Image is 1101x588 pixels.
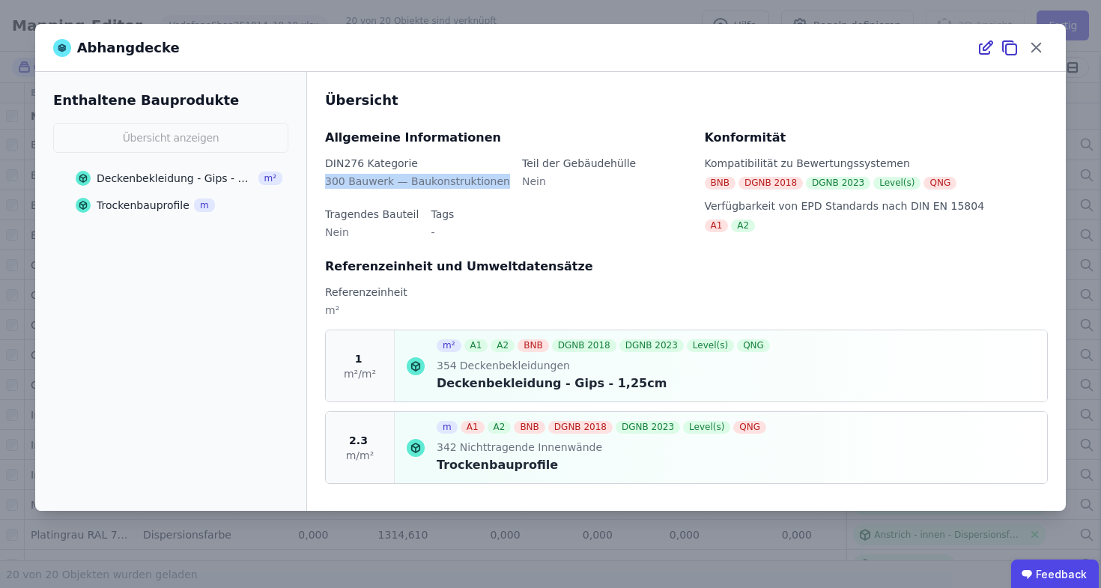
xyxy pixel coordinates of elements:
div: 300 Bauwerk — Baukonstruktionen [325,174,510,201]
span: Deckenbekleidungen [457,358,570,373]
span: m/m² [346,448,374,463]
div: Tragendes Bauteil [325,207,419,222]
span: 354 [437,358,457,373]
div: Deckenbekleidung - Gips - 1,25cm [437,375,773,392]
div: QNG [923,177,956,190]
div: A2 [491,339,515,352]
div: Konformität [705,129,1049,147]
div: Übersicht [325,90,1048,111]
div: QNG [733,421,766,434]
span: 342 [437,440,457,455]
div: Trockenbauprofile [97,198,189,213]
span: Abhangdecke [77,37,180,58]
div: BNB [705,177,735,190]
div: Level(s) [683,421,730,434]
div: DGNB 2018 [738,177,803,190]
div: DIN276 Kategorie [325,156,510,171]
span: m [194,198,215,212]
div: QNG [737,339,770,352]
div: DGNB 2018 [548,421,613,434]
div: Nein [522,174,636,201]
div: DGNB 2023 [616,421,680,434]
div: m [437,421,458,434]
div: A2 [731,219,755,232]
div: - [431,225,454,252]
div: Nein [325,225,419,252]
span: Nichttragende Innenwände [457,440,602,455]
div: Allgemeine Informationen [325,129,687,147]
div: Level(s) [687,339,734,352]
div: DGNB 2018 [552,339,616,352]
div: A1 [705,219,729,232]
div: DGNB 2023 [806,177,870,190]
div: A1 [464,339,488,352]
div: Referenzeinheit und Umweltdatensätze [325,258,1048,276]
span: 2.3 [349,433,368,448]
div: Kompatibilität zu Bewertungssystemen [705,156,1049,171]
span: m² [258,172,283,185]
span: m²/m² [344,366,376,381]
span: 1 [355,351,363,366]
div: Referenzeinheit [325,285,1048,300]
button: Übersicht anzeigen [53,123,288,153]
div: Trockenbauprofile [437,456,769,474]
div: BNB [514,421,545,434]
div: Deckenbekleidung - Gips - 1,25cm [97,171,254,186]
div: A2 [488,421,512,434]
div: Teil der Gebäudehülle [522,156,636,171]
div: Enthaltene Bauprodukte [53,90,288,111]
div: DGNB 2023 [619,339,684,352]
div: m² [437,339,461,352]
div: Tags [431,207,454,222]
div: A1 [461,421,485,434]
div: m² [325,303,1048,330]
div: Level(s) [873,177,920,190]
div: BNB [518,339,548,352]
div: Verfügbarkeit von EPD Standards nach DIN EN 15804 [705,198,1049,213]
